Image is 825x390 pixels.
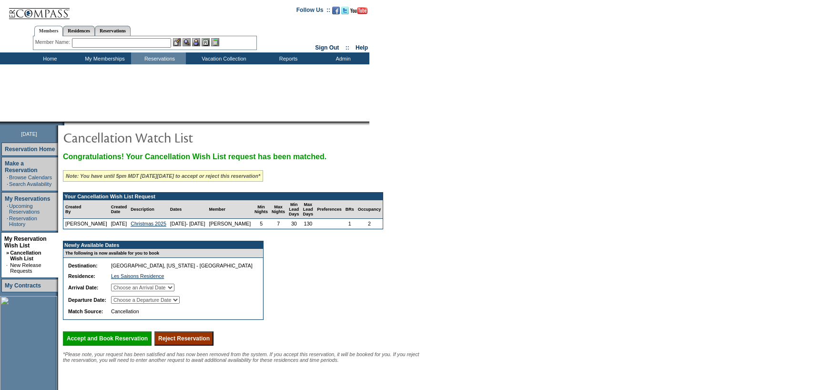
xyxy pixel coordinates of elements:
img: pgTtlCancellationNotification.gif [63,128,254,147]
img: promoShadowLeftCorner.gif [61,122,64,125]
td: 130 [301,219,316,229]
img: b_edit.gif [173,38,181,46]
td: Reports [260,52,315,64]
td: Max Nights [270,200,287,219]
td: Min Nights [253,200,270,219]
input: Accept and Book Reservation [63,331,152,346]
b: Destination: [68,263,98,268]
td: Your Cancellation Wish List Request [63,193,383,200]
a: Cancellation Wish List [10,250,41,261]
td: 5 [253,219,270,229]
td: Dates [168,200,207,219]
b: Arrival Date: [68,285,98,290]
a: Become our fan on Facebook [332,10,340,15]
td: 2 [356,219,383,229]
img: blank.gif [64,122,65,125]
b: Residence: [68,273,95,279]
div: Member Name: [35,38,72,46]
span: :: [346,44,349,51]
a: Members [34,26,63,36]
span: Congratulations! Your Cancellation Wish List request has been matched. [63,153,326,161]
td: Max Lead Days [301,200,316,219]
a: Sign Out [315,44,339,51]
a: Residences [63,26,95,36]
a: Reservation Home [5,146,55,153]
a: Christmas 2025 [131,221,166,226]
td: Member [207,200,253,219]
td: The following is now available for you to book [63,249,257,258]
a: Make a Reservation [5,160,38,174]
a: Reservations [95,26,131,36]
td: Cancellation [109,307,255,316]
td: [DATE]- [DATE] [168,219,207,229]
td: 1 [344,219,356,229]
td: Admin [315,52,369,64]
img: Impersonate [192,38,200,46]
input: Reject Reservation [154,331,214,346]
td: [PERSON_NAME] [63,219,109,229]
a: Subscribe to our YouTube Channel [350,10,367,15]
td: Occupancy [356,200,383,219]
img: Become our fan on Facebook [332,7,340,14]
td: BRs [344,200,356,219]
td: [GEOGRAPHIC_DATA], [US_STATE] - [GEOGRAPHIC_DATA] [109,261,255,270]
img: Subscribe to our YouTube Channel [350,7,367,14]
span: [DATE] [21,131,37,137]
a: Follow us on Twitter [341,10,349,15]
b: Departure Date: [68,297,106,303]
img: View [183,38,191,46]
td: Preferences [315,200,344,219]
a: My Reservations [5,195,50,202]
td: Newly Available Dates [63,241,257,249]
td: [DATE] [109,219,129,229]
a: My Reservation Wish List [4,236,47,249]
img: b_calculator.gif [211,38,219,46]
a: Reservation History [9,216,37,227]
td: Home [21,52,76,64]
td: [PERSON_NAME] [207,219,253,229]
span: *Please note, your request has been satisfied and has now been removed from the system. If you ac... [63,351,419,363]
a: Upcoming Reservations [9,203,40,215]
td: My Memberships [76,52,131,64]
b: » [6,250,9,256]
td: · [6,262,9,274]
b: Match Source: [68,308,103,314]
td: Min Lead Days [287,200,301,219]
a: Search Availability [9,181,51,187]
td: Follow Us :: [296,6,330,17]
td: Vacation Collection [186,52,260,64]
td: 30 [287,219,301,229]
td: Description [129,200,168,219]
td: 7 [270,219,287,229]
a: Help [356,44,368,51]
td: · [7,181,8,187]
a: New Release Requests [10,262,41,274]
a: Les Saisons Residence [111,273,164,279]
td: Created By [63,200,109,219]
td: Created Date [109,200,129,219]
td: Reservations [131,52,186,64]
td: · [7,216,8,227]
a: My Contracts [5,282,41,289]
td: · [7,174,8,180]
td: · [7,203,8,215]
i: Note: You have until 5pm MDT [DATE][DATE] to accept or reject this reservation* [66,173,260,179]
a: Browse Calendars [9,174,52,180]
img: Reservations [202,38,210,46]
img: Follow us on Twitter [341,7,349,14]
